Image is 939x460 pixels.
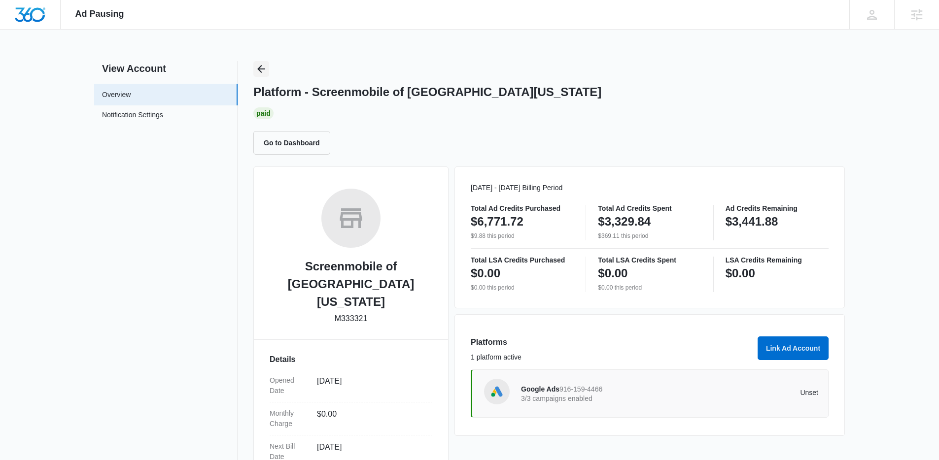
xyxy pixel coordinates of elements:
[521,385,559,393] span: Google Ads
[253,131,330,155] button: Go to Dashboard
[598,214,651,230] p: $3,329.84
[471,352,752,362] p: 1 platform active
[253,138,336,147] a: Go to Dashboard
[726,265,755,281] p: $0.00
[598,257,701,263] p: Total LSA Credits Spent
[471,283,574,292] p: $0.00 this period
[270,354,432,365] h3: Details
[75,9,124,19] span: Ad Pausing
[598,205,701,212] p: Total Ad Credits Spent
[598,283,701,292] p: $0.00 this period
[598,265,627,281] p: $0.00
[270,402,432,435] div: Monthly Charge$0.00
[102,90,131,100] a: Overview
[471,369,829,418] a: Google AdsGoogle Ads916-159-44663/3 campaigns enabledUnset
[726,205,829,212] p: Ad Credits Remaining
[253,85,601,99] h1: Platform - Screenmobile of [GEOGRAPHIC_DATA][US_STATE]
[471,257,574,263] p: Total LSA Credits Purchased
[471,265,500,281] p: $0.00
[726,257,829,263] p: LSA Credits Remaining
[270,369,432,402] div: Opened Date[DATE]
[471,205,574,212] p: Total Ad Credits Purchased
[270,258,432,311] h2: Screenmobile of [GEOGRAPHIC_DATA][US_STATE]
[726,214,778,230] p: $3,441.88
[471,214,523,230] p: $6,771.72
[598,231,701,240] p: $369.11 this period
[94,61,238,76] h2: View Account
[335,313,368,325] p: M333321
[758,336,829,360] button: Link Ad Account
[270,375,309,396] dt: Opened Date
[471,183,829,193] p: [DATE] - [DATE] Billing Period
[317,375,424,396] dd: [DATE]
[102,110,163,123] a: Notification Settings
[521,395,670,402] p: 3/3 campaigns enabled
[471,231,574,240] p: $9.88 this period
[270,408,309,429] dt: Monthly Charge
[670,389,819,396] p: Unset
[253,61,269,77] button: Back
[471,336,752,348] h3: Platforms
[559,385,602,393] span: 916-159-4466
[489,384,504,399] img: Google Ads
[317,408,424,429] dd: $0.00
[253,107,274,119] div: Paid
